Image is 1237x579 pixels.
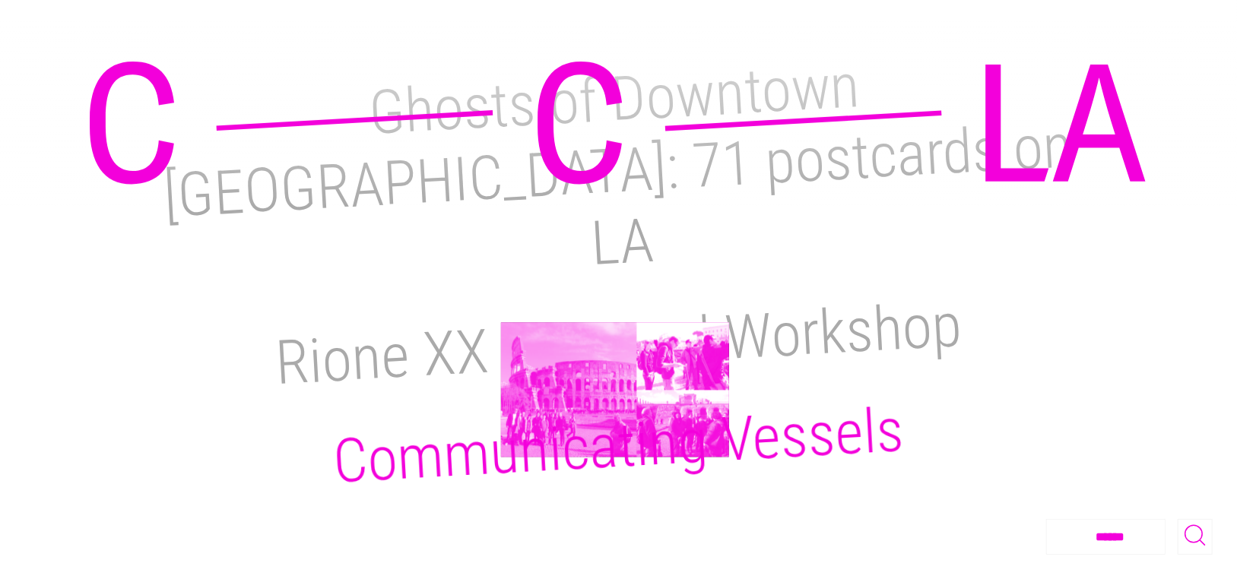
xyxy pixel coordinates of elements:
button: Toggle Search [1178,519,1213,555]
a: Ghosts of Downtown [GEOGRAPHIC_DATA]: 71 postcards on LA [162,50,1074,280]
a: Rione XX Postcard Workshop [274,289,963,399]
a: Communicating Vessels [331,394,906,498]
